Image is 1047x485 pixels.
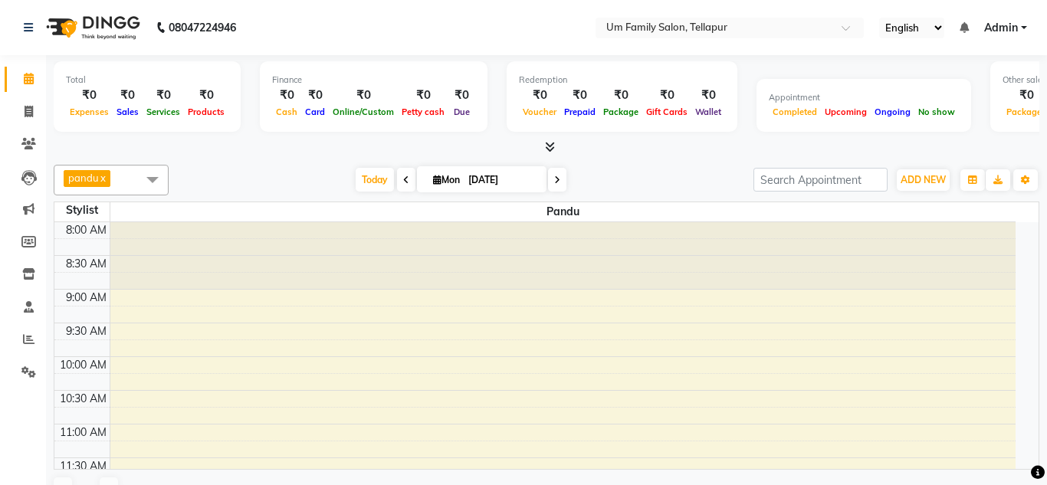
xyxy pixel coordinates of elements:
[901,174,946,185] span: ADD NEW
[99,172,106,184] a: x
[54,202,110,218] div: Stylist
[272,87,301,104] div: ₹0
[57,424,110,441] div: 11:00 AM
[329,107,398,117] span: Online/Custom
[184,87,228,104] div: ₹0
[66,87,113,104] div: ₹0
[184,107,228,117] span: Products
[519,74,725,87] div: Redemption
[519,87,560,104] div: ₹0
[642,87,691,104] div: ₹0
[691,107,725,117] span: Wallet
[464,169,540,192] input: 2025-09-01
[169,6,236,49] b: 08047224946
[143,87,184,104] div: ₹0
[599,87,642,104] div: ₹0
[66,74,228,87] div: Total
[143,107,184,117] span: Services
[398,87,448,104] div: ₹0
[984,20,1018,36] span: Admin
[448,87,475,104] div: ₹0
[560,87,599,104] div: ₹0
[272,107,301,117] span: Cash
[57,391,110,407] div: 10:30 AM
[66,107,113,117] span: Expenses
[871,107,914,117] span: Ongoing
[68,172,99,184] span: pandu
[356,168,394,192] span: Today
[63,323,110,339] div: 9:30 AM
[301,87,329,104] div: ₹0
[691,87,725,104] div: ₹0
[450,107,474,117] span: Due
[560,107,599,117] span: Prepaid
[39,6,144,49] img: logo
[769,91,959,104] div: Appointment
[63,256,110,272] div: 8:30 AM
[753,168,888,192] input: Search Appointment
[914,107,959,117] span: No show
[599,107,642,117] span: Package
[897,169,950,191] button: ADD NEW
[57,357,110,373] div: 10:00 AM
[329,87,398,104] div: ₹0
[429,174,464,185] span: Mon
[398,107,448,117] span: Petty cash
[113,87,143,104] div: ₹0
[113,107,143,117] span: Sales
[519,107,560,117] span: Voucher
[63,290,110,306] div: 9:00 AM
[57,458,110,474] div: 11:30 AM
[63,222,110,238] div: 8:00 AM
[642,107,691,117] span: Gift Cards
[769,107,821,117] span: Completed
[821,107,871,117] span: Upcoming
[272,74,475,87] div: Finance
[301,107,329,117] span: Card
[110,202,1016,221] span: pandu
